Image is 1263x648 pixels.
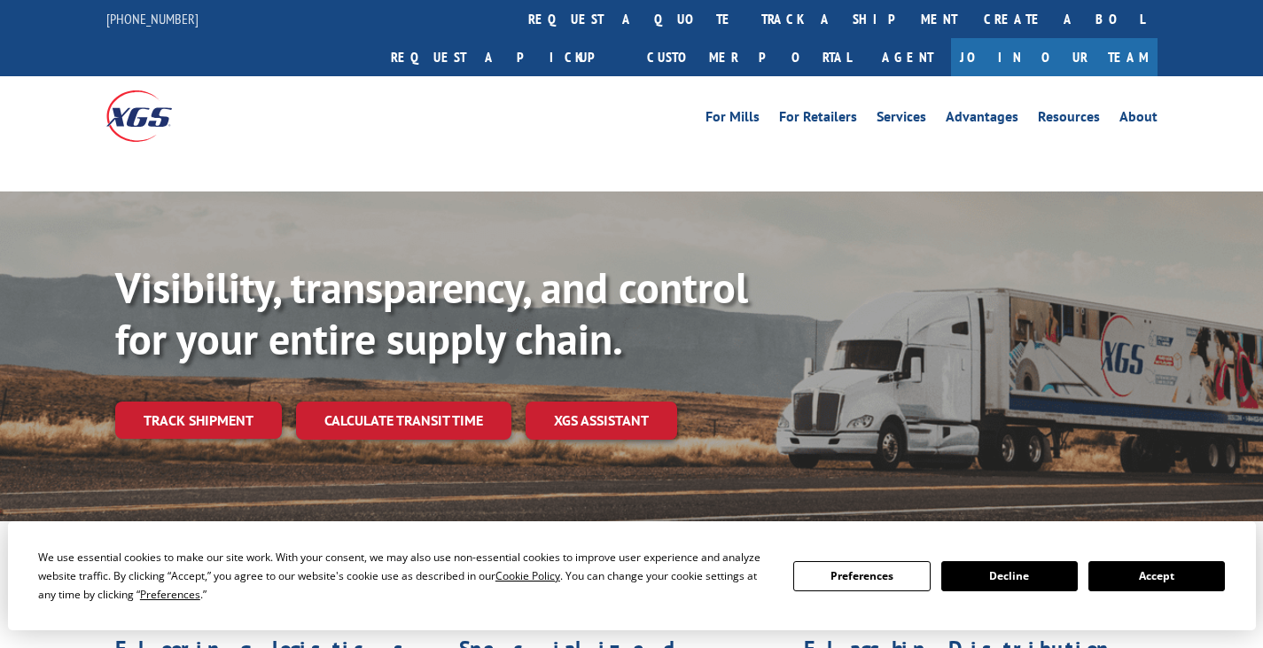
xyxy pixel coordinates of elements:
button: Accept [1088,561,1225,591]
button: Decline [941,561,1078,591]
div: Cookie Consent Prompt [8,521,1256,630]
span: Cookie Policy [495,568,560,583]
a: Agent [864,38,951,76]
a: About [1119,110,1158,129]
a: Customer Portal [634,38,864,76]
a: Join Our Team [951,38,1158,76]
a: Request a pickup [378,38,634,76]
a: For Retailers [779,110,857,129]
a: [PHONE_NUMBER] [106,10,199,27]
a: Advantages [946,110,1018,129]
a: XGS ASSISTANT [526,402,677,440]
a: Resources [1038,110,1100,129]
span: Preferences [140,587,200,602]
a: Calculate transit time [296,402,511,440]
b: Visibility, transparency, and control for your entire supply chain. [115,260,748,366]
a: Services [877,110,926,129]
button: Preferences [793,561,930,591]
a: For Mills [706,110,760,129]
div: We use essential cookies to make our site work. With your consent, we may also use non-essential ... [38,548,772,604]
a: Track shipment [115,402,282,439]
